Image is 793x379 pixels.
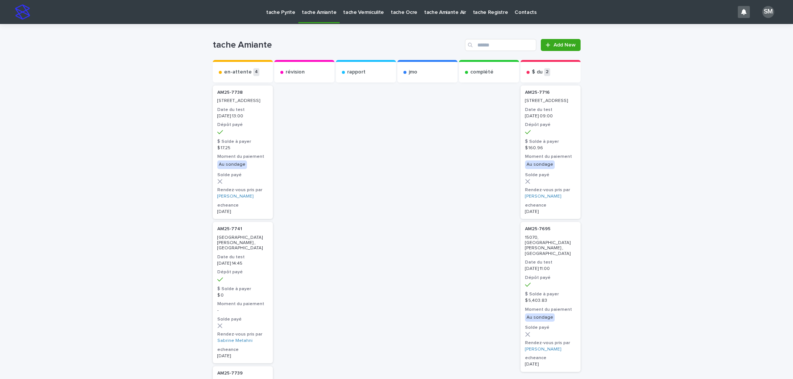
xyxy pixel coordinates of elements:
[521,85,581,219] a: AM25-7716 [STREET_ADDRESS]Date du test[DATE] 09:00Dépôt payé$ Solde à payer$ 160.96Moment du paie...
[217,114,268,119] p: [DATE] 13:00
[409,69,417,75] p: jmo
[525,226,576,232] p: AM25-7695
[217,261,268,266] p: [DATE] 14:45
[525,347,561,352] a: [PERSON_NAME]
[217,98,268,103] p: [STREET_ADDRESS]
[217,235,268,251] p: [GEOGRAPHIC_DATA][PERSON_NAME] , [GEOGRAPHIC_DATA]
[224,69,252,75] p: en-attente
[525,98,576,103] p: [STREET_ADDRESS]
[525,362,576,367] p: [DATE]
[525,275,576,281] h3: Dépôt payé
[217,194,253,199] a: [PERSON_NAME]
[217,301,268,307] h3: Moment du paiement
[525,202,576,208] h3: echeance
[521,222,581,372] a: AM25-7695 15070, [GEOGRAPHIC_DATA][PERSON_NAME] , [GEOGRAPHIC_DATA]Date du test[DATE] 11:00Dépôt ...
[762,6,774,18] div: SM
[217,154,268,160] h3: Moment du paiement
[217,316,268,322] h3: Solde payé
[15,4,30,19] img: stacker-logo-s-only.png
[525,122,576,128] h3: Dépôt payé
[217,354,268,359] p: [DATE]
[554,42,576,48] span: Add New
[465,39,536,51] input: Search
[525,187,576,193] h3: Rendez-vous pris par
[525,90,576,95] p: AM25-7716
[525,172,576,178] h3: Solde payé
[213,222,273,363] a: AM25-7741 [GEOGRAPHIC_DATA][PERSON_NAME] , [GEOGRAPHIC_DATA]Date du test[DATE] 14:45Dépôt payé$ S...
[525,154,576,160] h3: Moment du paiement
[217,139,268,145] h3: $ Solde à payer
[213,85,273,219] a: AM25-7738 [STREET_ADDRESS]Date du test[DATE] 13:00Dépôt payé$ Solde à payer$ 17.25Moment du paiem...
[525,145,576,151] p: $ 160.96
[217,308,268,313] p: -
[525,114,576,119] p: [DATE] 09:00
[213,40,462,51] h1: tache Amiante
[525,235,576,257] p: 15070, [GEOGRAPHIC_DATA][PERSON_NAME] , [GEOGRAPHIC_DATA]
[525,266,576,271] p: [DATE] 11:00
[217,338,253,343] a: Sabrine Metahni
[525,209,576,214] p: [DATE]
[217,331,268,337] h3: Rendez-vous pris par
[217,202,268,208] h3: echeance
[217,347,268,353] h3: echeance
[532,69,543,75] p: $ du
[217,269,268,275] h3: Dépôt payé
[217,90,268,95] p: AM25-7738
[525,139,576,145] h3: $ Solde à payer
[347,69,366,75] p: rapport
[525,307,576,313] h3: Moment du paiement
[525,298,576,303] p: $ 5,403.83
[253,68,259,76] p: 4
[525,259,576,265] h3: Date du test
[525,291,576,297] h3: $ Solde à payer
[541,39,580,51] a: Add New
[217,226,268,232] p: AM25-7741
[525,194,561,199] a: [PERSON_NAME]
[525,313,555,322] div: Au sondage
[217,145,268,151] p: $ 17.25
[544,68,550,76] p: 2
[217,187,268,193] h3: Rendez-vous pris par
[525,355,576,361] h3: echeance
[217,286,268,292] h3: $ Solde à payer
[217,160,247,169] div: Au sondage
[217,254,268,260] h3: Date du test
[217,107,268,113] h3: Date du test
[525,325,576,331] h3: Solde payé
[217,172,268,178] h3: Solde payé
[217,293,268,298] p: $ 0
[470,69,494,75] p: complété
[217,371,268,376] p: AM25-7739
[525,160,555,169] div: Au sondage
[217,122,268,128] h3: Dépôt payé
[525,340,576,346] h3: Rendez-vous pris par
[286,69,305,75] p: révision
[525,107,576,113] h3: Date du test
[217,209,268,214] p: [DATE]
